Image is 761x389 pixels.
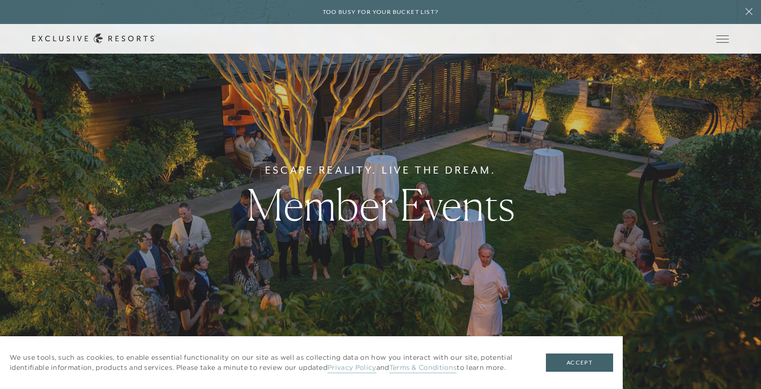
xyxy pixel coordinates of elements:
h1: Member Events [247,183,515,226]
h6: Too busy for your bucket list? [323,8,439,17]
a: Terms & Conditions [389,363,457,373]
button: Accept [546,354,613,372]
button: Open navigation [716,35,729,42]
h6: Escape Reality. Live The Dream. [265,163,496,178]
a: Privacy Policy [327,363,376,373]
p: We use tools, such as cookies, to enable essential functionality on our site as well as collectin... [10,353,527,373]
